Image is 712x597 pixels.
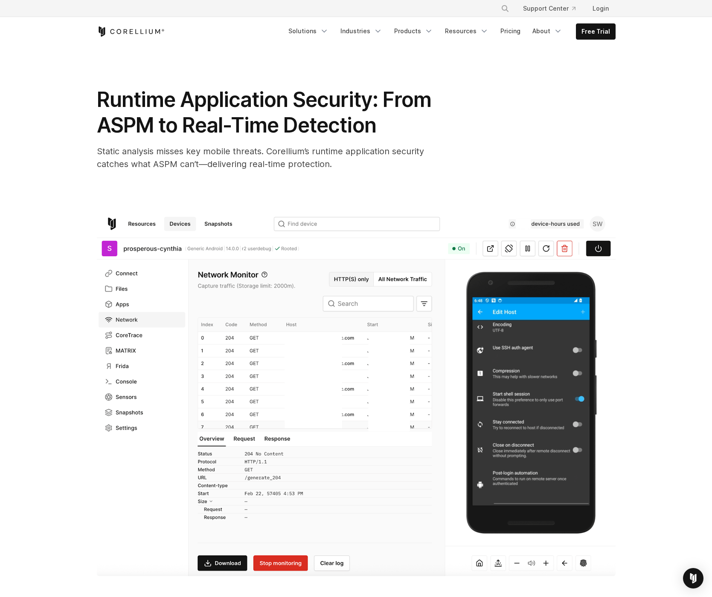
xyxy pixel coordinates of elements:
[97,146,424,169] span: Static analysis misses key mobile threats. Corellium’s runtime application security catches what ...
[516,1,582,16] a: Support Center
[683,568,703,588] div: Open Intercom Messenger
[497,1,513,16] button: Search
[335,23,387,39] a: Industries
[527,23,567,39] a: About
[97,211,616,576] img: Runtime Application Security: From ASPM to Real-Time Detection
[576,24,615,39] a: Free Trial
[440,23,494,39] a: Resources
[283,23,616,40] div: Navigation Menu
[491,1,616,16] div: Navigation Menu
[389,23,438,39] a: Products
[586,1,616,16] a: Login
[495,23,526,39] a: Pricing
[97,87,431,138] span: Runtime Application Security: From ASPM to Real-Time Detection
[97,26,165,37] a: Corellium Home
[283,23,334,39] a: Solutions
